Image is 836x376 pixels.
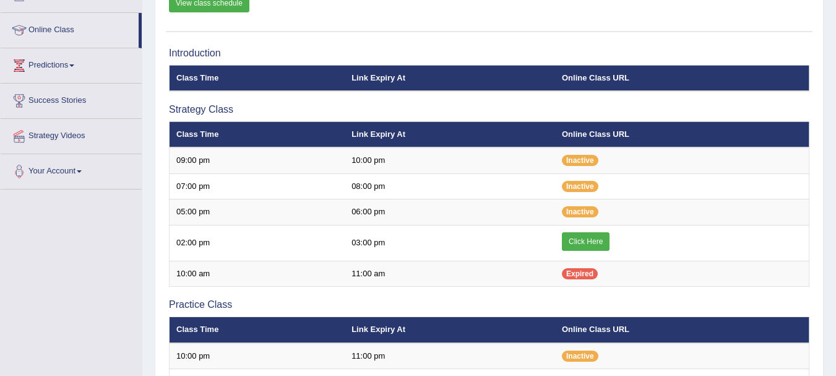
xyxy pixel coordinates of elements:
td: 09:00 pm [170,147,345,173]
th: Online Class URL [555,317,809,343]
td: 10:00 pm [345,147,555,173]
span: Inactive [562,181,598,192]
td: 06:00 pm [345,199,555,225]
h3: Introduction [169,48,809,59]
th: Class Time [170,317,345,343]
th: Link Expiry At [345,121,555,147]
th: Online Class URL [555,65,809,91]
td: 02:00 pm [170,225,345,261]
td: 10:00 pm [170,343,345,369]
span: Inactive [562,206,598,217]
th: Link Expiry At [345,317,555,343]
th: Online Class URL [555,121,809,147]
td: 11:00 am [345,261,555,287]
a: Success Stories [1,84,142,115]
a: Your Account [1,154,142,185]
td: 07:00 pm [170,173,345,199]
td: 11:00 pm [345,343,555,369]
a: Click Here [562,232,610,251]
th: Link Expiry At [345,65,555,91]
span: Expired [562,268,598,279]
td: 05:00 pm [170,199,345,225]
td: 03:00 pm [345,225,555,261]
span: Inactive [562,351,598,362]
th: Class Time [170,65,345,91]
h3: Practice Class [169,299,809,310]
th: Class Time [170,121,345,147]
a: Predictions [1,48,142,79]
a: Online Class [1,13,139,44]
h3: Strategy Class [169,104,809,115]
td: 10:00 am [170,261,345,287]
td: 08:00 pm [345,173,555,199]
a: Strategy Videos [1,119,142,150]
span: Inactive [562,155,598,166]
